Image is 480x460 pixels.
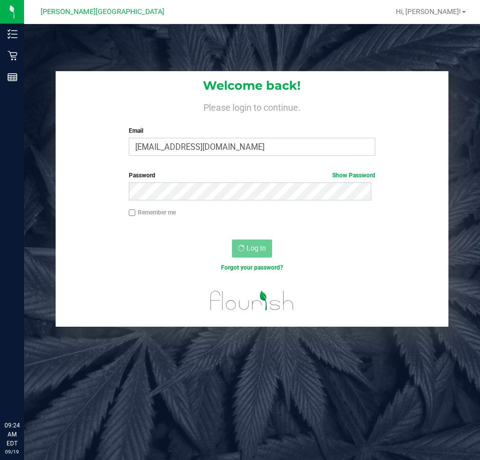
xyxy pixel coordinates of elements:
h1: Welcome back! [56,79,448,92]
h4: Please login to continue. [56,100,448,112]
span: [PERSON_NAME][GEOGRAPHIC_DATA] [41,8,164,16]
p: 09:24 AM EDT [5,421,20,448]
button: Log In [232,240,272,258]
img: flourish_logo.svg [203,283,301,319]
a: Show Password [332,172,375,179]
input: Remember me [129,209,136,216]
label: Remember me [129,208,176,217]
span: Password [129,172,155,179]
span: Log In [247,244,266,252]
inline-svg: Retail [8,51,18,61]
a: Forgot your password? [221,264,283,271]
label: Email [129,126,375,135]
inline-svg: Inventory [8,29,18,39]
p: 09/19 [5,448,20,455]
span: Hi, [PERSON_NAME]! [396,8,461,16]
inline-svg: Reports [8,72,18,82]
